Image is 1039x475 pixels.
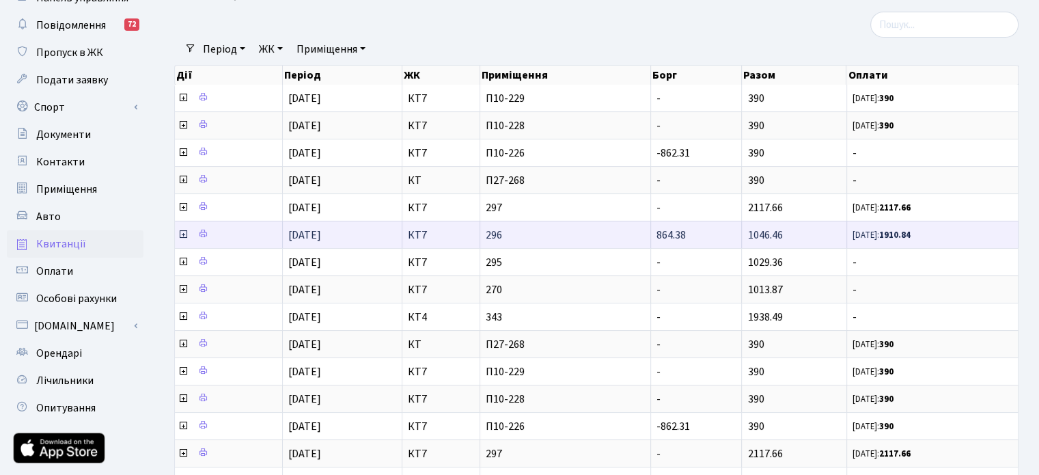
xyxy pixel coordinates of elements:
span: 1046.46 [747,228,782,243]
small: [DATE]: [853,229,911,241]
span: КТ7 [408,202,474,213]
th: ЖК [402,66,480,85]
small: [DATE]: [853,448,911,460]
span: Лічильники [36,373,94,388]
a: Приміщення [7,176,143,203]
span: Приміщення [36,182,97,197]
span: - [656,337,661,352]
span: 297 [486,202,645,213]
small: [DATE]: [853,202,911,214]
span: 2117.66 [747,446,782,461]
span: КТ7 [408,394,474,405]
a: Приміщення [291,38,371,61]
a: Пропуск в ЖК [7,39,143,66]
span: 390 [747,392,764,407]
th: Період [283,66,402,85]
a: Спорт [7,94,143,121]
span: [DATE] [288,337,321,352]
span: Опитування [36,401,96,416]
span: 390 [747,419,764,434]
a: Квитанції [7,230,143,258]
a: Документи [7,121,143,148]
span: [DATE] [288,200,321,215]
b: 390 [879,393,893,405]
span: 295 [486,257,645,268]
span: КТ7 [408,148,474,159]
th: Борг [651,66,742,85]
span: 390 [747,337,764,352]
span: - [656,255,661,270]
span: [DATE] [288,146,321,161]
span: Повідомлення [36,18,106,33]
b: 390 [879,366,893,378]
span: 390 [747,91,764,106]
span: 1013.87 [747,282,782,297]
b: 390 [879,92,893,105]
span: Особові рахунки [36,291,117,306]
span: П10-228 [486,120,645,131]
span: - [853,148,1012,159]
span: Авто [36,209,61,224]
span: - [853,284,1012,295]
span: - [656,91,661,106]
span: - [656,392,661,407]
span: КТ [408,339,474,350]
span: КТ7 [408,366,474,377]
th: Оплати [846,66,1018,85]
span: - [656,364,661,379]
th: Разом [742,66,846,85]
small: [DATE]: [853,366,893,378]
div: 72 [124,18,139,31]
span: КТ7 [408,421,474,432]
span: [DATE] [288,91,321,106]
span: - [656,282,661,297]
span: 2117.66 [747,200,782,215]
a: Повідомлення72 [7,12,143,39]
span: Документи [36,127,91,142]
small: [DATE]: [853,420,893,433]
a: Лічильники [7,367,143,394]
span: 390 [747,146,764,161]
span: [DATE] [288,419,321,434]
a: Контакти [7,148,143,176]
span: 296 [486,230,645,241]
b: 2117.66 [879,202,911,214]
span: КТ7 [408,284,474,295]
span: 864.38 [656,228,686,243]
span: 270 [486,284,645,295]
span: КТ7 [408,257,474,268]
span: П27-268 [486,339,645,350]
a: Подати заявку [7,66,143,94]
span: Пропуск в ЖК [36,45,103,60]
a: Особові рахунки [7,285,143,312]
span: КТ7 [408,448,474,459]
input: Пошук... [870,12,1019,38]
span: -862.31 [656,419,690,434]
b: 1910.84 [879,229,911,241]
b: 390 [879,120,893,132]
th: Приміщення [480,66,651,85]
span: [DATE] [288,310,321,325]
span: 343 [486,312,645,323]
b: 390 [879,420,893,433]
th: Дії [175,66,283,85]
span: [DATE] [288,364,321,379]
small: [DATE]: [853,120,893,132]
span: - [853,257,1012,268]
span: Контакти [36,154,85,169]
b: 390 [879,338,893,351]
span: - [656,310,661,325]
span: 390 [747,118,764,133]
span: - [656,118,661,133]
a: Період [197,38,251,61]
span: КТ4 [408,312,474,323]
small: [DATE]: [853,92,893,105]
span: [DATE] [288,255,321,270]
a: Оплати [7,258,143,285]
span: 297 [486,448,645,459]
span: П10-229 [486,366,645,377]
span: [DATE] [288,173,321,188]
span: -862.31 [656,146,690,161]
span: - [656,173,661,188]
span: [DATE] [288,446,321,461]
